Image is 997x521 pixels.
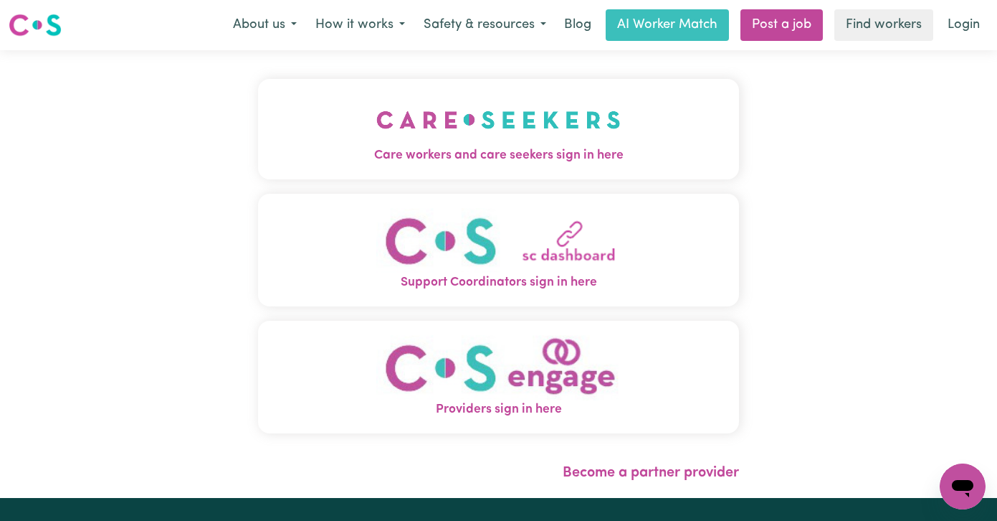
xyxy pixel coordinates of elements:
[606,9,729,41] a: AI Worker Match
[258,146,740,165] span: Care workers and care seekers sign in here
[224,10,306,40] button: About us
[258,79,740,179] button: Care workers and care seekers sign in here
[939,9,988,41] a: Login
[258,321,740,433] button: Providers sign in here
[306,10,414,40] button: How it works
[563,466,739,480] a: Become a partner provider
[258,400,740,419] span: Providers sign in here
[555,9,600,41] a: Blog
[258,273,740,292] span: Support Coordinators sign in here
[258,194,740,306] button: Support Coordinators sign in here
[414,10,555,40] button: Safety & resources
[9,12,62,38] img: Careseekers logo
[834,9,933,41] a: Find workers
[940,464,986,510] iframe: Button to launch messaging window
[9,9,62,42] a: Careseekers logo
[740,9,823,41] a: Post a job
